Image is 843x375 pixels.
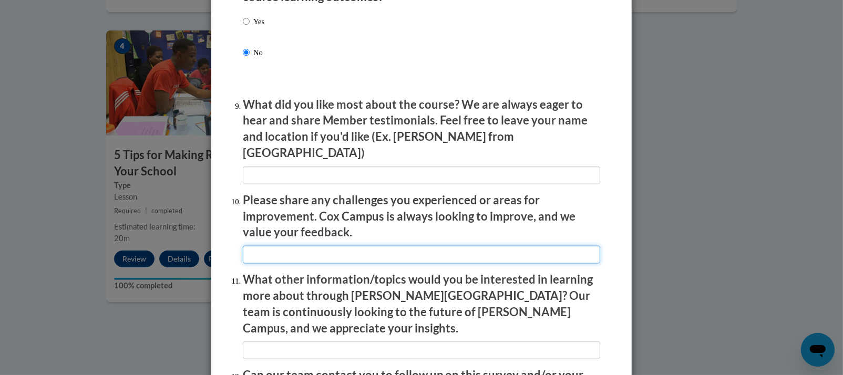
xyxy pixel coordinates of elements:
input: Yes [243,16,250,27]
p: Yes [253,16,264,27]
p: What did you like most about the course? We are always eager to hear and share Member testimonial... [243,97,600,161]
input: No [243,47,250,58]
p: What other information/topics would you be interested in learning more about through [PERSON_NAME... [243,272,600,336]
p: No [253,47,264,58]
p: Please share any challenges you experienced or areas for improvement. Cox Campus is always lookin... [243,192,600,241]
